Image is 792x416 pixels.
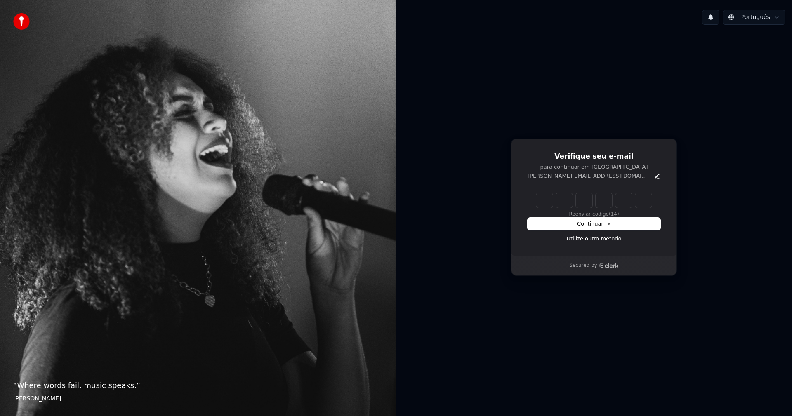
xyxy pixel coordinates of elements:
[567,235,622,242] a: Utilize outro método
[528,152,660,162] h1: Verifique seu e-mail
[536,193,652,208] input: Enter verification code
[528,172,651,180] p: [PERSON_NAME][EMAIL_ADDRESS][DOMAIN_NAME]
[654,173,660,179] button: Edit
[569,262,597,269] p: Secured by
[528,163,660,171] p: para continuar em [GEOGRAPHIC_DATA]
[13,380,383,391] p: “ Where words fail, music speaks. ”
[577,220,611,228] span: Continuar
[528,218,660,230] button: Continuar
[599,263,619,268] a: Clerk logo
[13,395,383,403] footer: [PERSON_NAME]
[13,13,30,30] img: youka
